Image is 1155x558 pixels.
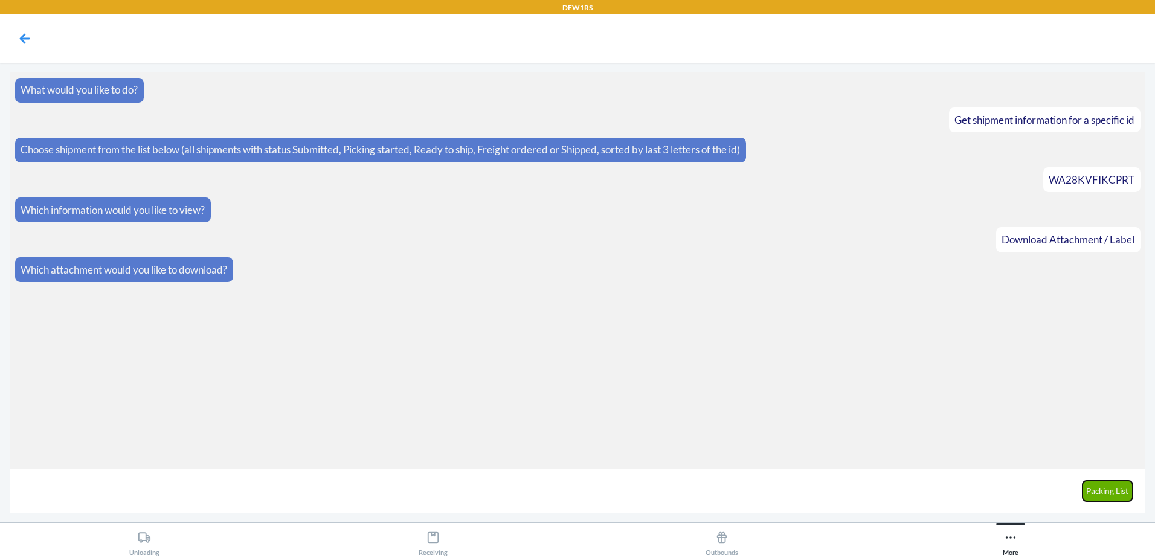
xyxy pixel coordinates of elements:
[706,526,738,556] div: Outbounds
[1003,526,1018,556] div: More
[419,526,448,556] div: Receiving
[129,526,159,556] div: Unloading
[21,262,227,278] p: Which attachment would you like to download?
[21,82,138,98] p: What would you like to do?
[562,2,593,13] p: DFW1RS
[21,142,740,158] p: Choose shipment from the list below (all shipments with status Submitted, Picking started, Ready ...
[866,523,1155,556] button: More
[1002,233,1134,246] span: Download Attachment / Label
[1083,481,1133,501] button: Packing List
[289,523,577,556] button: Receiving
[577,523,866,556] button: Outbounds
[954,114,1134,126] span: Get shipment information for a specific id
[21,202,205,218] p: Which information would you like to view?
[1049,173,1134,186] span: WA28KVFIKCPRT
